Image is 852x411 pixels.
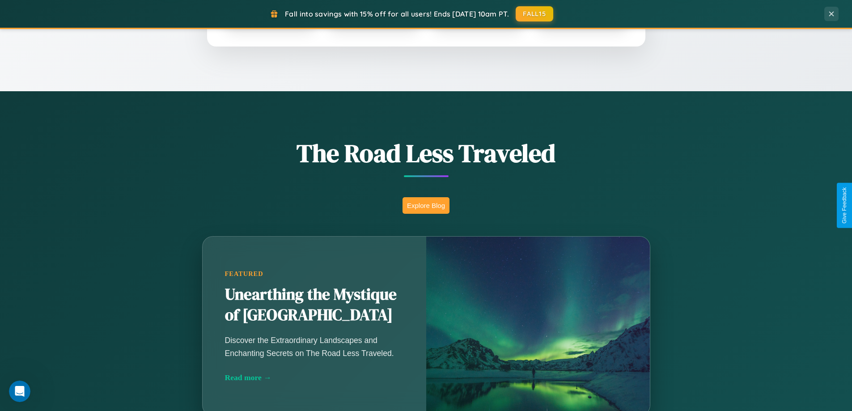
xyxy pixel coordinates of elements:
div: Featured [225,270,404,278]
button: FALL15 [516,6,553,21]
h2: Unearthing the Mystique of [GEOGRAPHIC_DATA] [225,284,404,326]
p: Discover the Extraordinary Landscapes and Enchanting Secrets on The Road Less Traveled. [225,334,404,359]
div: Give Feedback [841,187,848,224]
iframe: Intercom live chat [9,381,30,402]
button: Explore Blog [403,197,449,214]
h1: The Road Less Traveled [158,136,695,170]
div: Read more → [225,373,404,382]
span: Fall into savings with 15% off for all users! Ends [DATE] 10am PT. [285,9,509,18]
